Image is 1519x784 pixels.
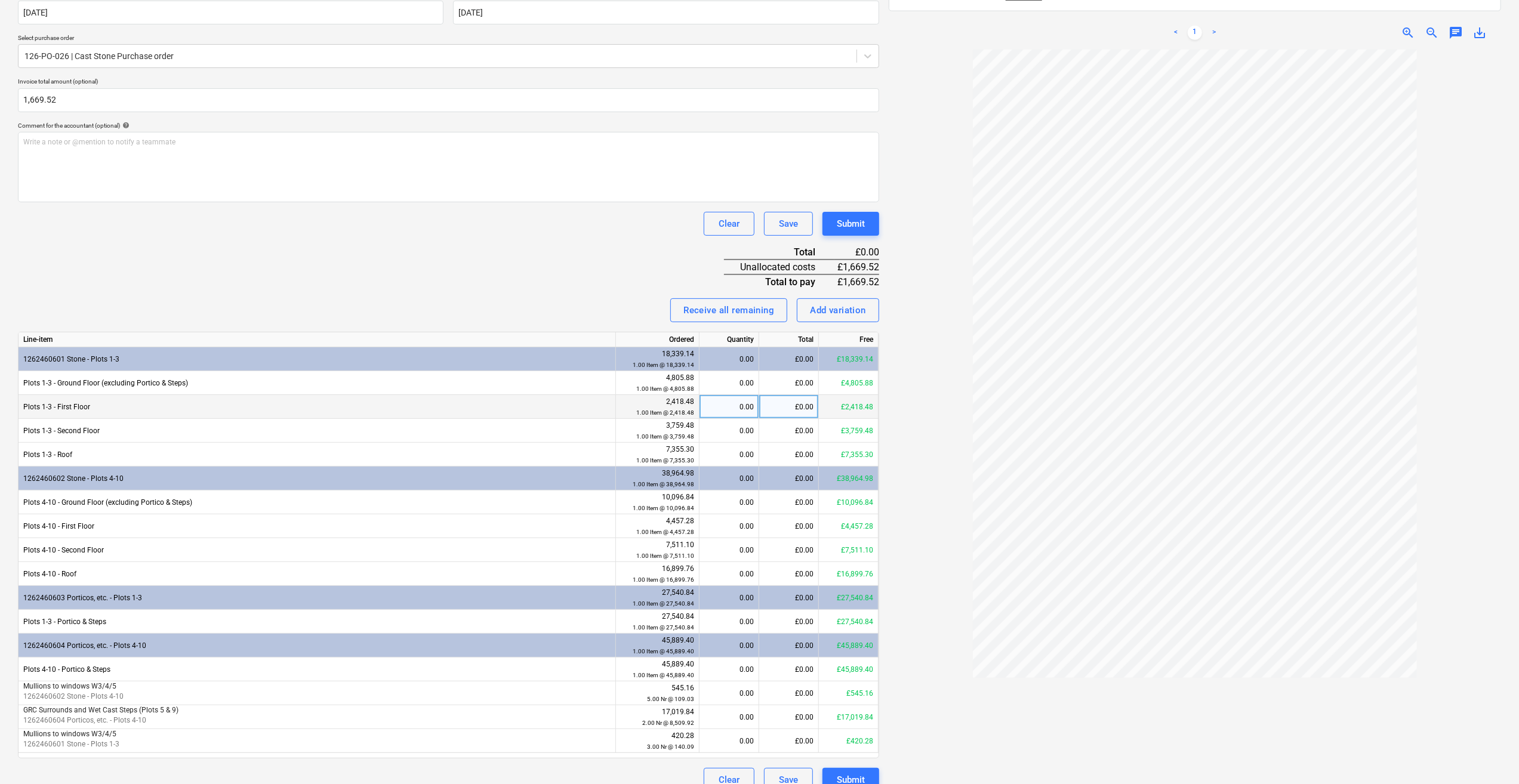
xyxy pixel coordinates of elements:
div: 45,889.40 [621,635,694,657]
small: 1.00 Item @ 18,339.14 [633,362,694,368]
button: Add variation [797,298,879,322]
div: 45,889.40 [621,659,694,681]
input: Invoice date not specified [18,1,443,24]
div: £0.00 [759,562,819,586]
div: £2,418.48 [819,395,879,419]
div: £27,540.84 [819,610,879,634]
div: Plots 1-3 - Second Floor [19,419,616,443]
small: 5.00 Nr @ 109.03 [647,696,694,702]
iframe: Chat Widget [1459,727,1519,784]
div: £45,889.40 [819,634,879,658]
div: Comment for the accountant (optional) [18,122,879,129]
div: Total to pay [724,274,834,289]
div: £16,899.76 [819,562,879,586]
div: £0.00 [759,467,819,490]
div: 0.00 [704,514,754,538]
div: 10,096.84 [621,492,694,514]
small: 1.00 Item @ 45,889.40 [633,672,694,678]
div: Plots 4-10 - Portico & Steps [19,658,616,681]
button: Submit [822,212,879,236]
div: Receive all remaining [683,303,774,318]
p: Select purchase order [18,34,879,44]
div: 0.00 [704,586,754,610]
input: Due date not specified [453,1,879,24]
div: Plots 1-3 - Roof [19,443,616,467]
small: 1.00 Item @ 7,355.30 [636,457,694,464]
span: chat [1449,26,1463,40]
span: Mullions to windows W3/4/5 [23,730,116,738]
div: 0.00 [704,658,754,681]
div: 18,339.14 [621,348,694,371]
div: Plots 1-3 - Portico & Steps [19,610,616,634]
div: £18,339.14 [819,347,879,371]
div: £45,889.40 [819,658,879,681]
div: Plots 4-10 - First Floor [19,514,616,538]
div: Plots 1-3 - First Floor [19,395,616,419]
div: 0.00 [704,729,754,753]
div: Total [724,245,834,260]
div: £0.00 [759,729,819,753]
div: Plots 4-10 - Second Floor [19,538,616,562]
span: help [120,122,130,129]
div: Plots 4-10 - Roof [19,562,616,586]
div: £0.00 [759,658,819,681]
div: £27,540.84 [819,586,879,610]
small: 1.00 Item @ 27,540.84 [633,600,694,607]
div: £3,759.48 [819,419,879,443]
div: 545.16 [621,683,694,705]
span: 1262460601 Stone - Plots 1-3 [23,355,119,363]
small: 2.00 Nr @ 8,509.92 [642,720,694,726]
small: 1.00 Item @ 27,540.84 [633,624,694,631]
div: £1,669.52 [834,260,879,274]
div: Clear [719,216,740,232]
div: 0.00 [704,634,754,658]
span: Mullions to windows W3/4/5 [23,682,116,690]
div: Line-item [19,332,616,347]
div: 16,899.76 [621,563,694,585]
div: 7,355.30 [621,444,694,466]
div: 27,540.84 [621,611,694,633]
span: 1262460602 Stone - Plots 4-10 [23,474,124,483]
div: 0.00 [704,347,754,371]
small: 1.00 Item @ 3,759.48 [636,433,694,440]
div: £0.00 [759,681,819,705]
span: 1262460603 Porticos, etc. - Plots 1-3 [23,594,142,602]
button: Clear [704,212,754,236]
div: 0.00 [704,705,754,729]
div: £38,964.98 [819,467,879,490]
div: Total [759,332,819,347]
div: 0.00 [704,490,754,514]
div: Ordered [616,332,700,347]
div: 0.00 [704,467,754,490]
div: £0.00 [759,634,819,658]
div: Plots 1-3 - Ground Floor (excluding Portico & Steps) [19,371,616,395]
div: £545.16 [819,681,879,705]
span: zoom_in [1401,26,1415,40]
div: 0.00 [704,610,754,634]
div: £0.00 [759,538,819,562]
small: 1.00 Item @ 16,899.76 [633,576,694,583]
div: £0.00 [759,610,819,634]
span: 1262460604 Porticos, etc. - Plots 4-10 [23,641,146,650]
div: Free [819,332,879,347]
div: 0.00 [704,395,754,419]
div: 0.00 [704,538,754,562]
div: £0.00 [759,395,819,419]
div: 4,805.88 [621,372,694,394]
button: Receive all remaining [670,298,787,322]
div: £0.00 [759,371,819,395]
a: Previous page [1169,26,1183,40]
span: 1262460601 Stone - Plots 1-3 [23,740,119,748]
div: Plots 4-10 - Ground Floor (excluding Portico & Steps) [19,490,616,514]
div: Submit [837,216,865,232]
div: Save [779,216,798,232]
small: 1.00 Item @ 10,096.84 [633,505,694,511]
span: 1262460604 Porticos, etc. - Plots 4-10 [23,716,146,724]
p: Invoice total amount (optional) [18,78,879,88]
div: £0.00 [759,443,819,467]
div: 4,457.28 [621,516,694,538]
div: 0.00 [704,419,754,443]
small: 3.00 Nr @ 140.09 [647,743,694,750]
small: 1.00 Item @ 7,511.10 [636,552,694,559]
